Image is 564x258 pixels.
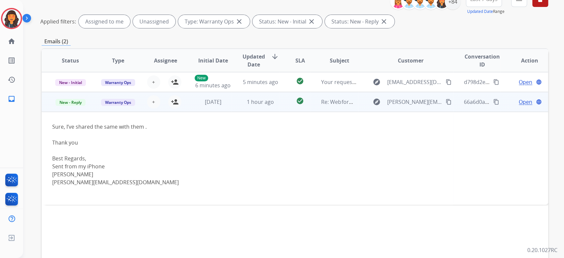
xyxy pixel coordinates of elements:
[271,53,279,61] mat-icon: arrow_downward
[101,79,135,86] span: Warranty Ops
[464,53,500,68] span: Conversation ID
[446,79,452,85] mat-icon: content_copy
[40,18,76,25] p: Applied filters:
[2,9,21,28] img: avatar
[464,78,562,86] span: d798d2e4-17dc-45ff-a568-d8041c3fc96e
[55,79,86,86] span: New - Initial
[325,15,395,28] div: Status: New - Reply
[8,95,16,103] mat-icon: inbox
[536,79,542,85] mat-icon: language
[62,57,79,64] span: Status
[195,75,208,81] p: New
[398,57,424,64] span: Customer
[152,98,155,106] span: +
[52,170,442,178] div: [PERSON_NAME]
[52,154,442,162] div: Best Regards,
[252,15,322,28] div: Status: New - Initial
[387,98,442,106] span: [PERSON_NAME][EMAIL_ADDRESS][DOMAIN_NAME]
[296,97,304,105] mat-icon: check_circle
[178,15,250,28] div: Type: Warranty Ops
[380,18,388,25] mat-icon: close
[8,57,16,64] mat-icon: list_alt
[8,37,16,45] mat-icon: home
[527,246,557,254] p: 0.20.1027RC
[501,49,548,72] th: Action
[112,57,124,64] span: Type
[387,78,442,86] span: [EMAIL_ADDRESS][DOMAIN_NAME]
[321,98,521,106] span: Re: Webform from [PERSON_NAME][EMAIL_ADDRESS][DOMAIN_NAME] on [DATE]
[56,99,86,106] span: New - Reply
[467,9,493,14] button: Updated Date
[296,77,304,85] mat-icon: check_circle
[493,99,499,105] mat-icon: content_copy
[8,76,16,84] mat-icon: history
[171,78,179,86] mat-icon: person_add
[242,53,266,68] span: Updated Date
[52,147,442,194] div: Sent from my iPhone
[79,15,130,28] div: Assigned to me
[52,139,442,194] div: Thank you
[493,79,499,85] mat-icon: content_copy
[52,123,442,194] div: Sure, I’ve shared the same with them .
[205,98,221,106] span: [DATE]
[154,57,177,64] span: Assignee
[243,78,278,86] span: 5 minutes ago
[152,78,155,86] span: +
[330,57,349,64] span: Subject
[446,99,452,105] mat-icon: content_copy
[308,18,316,25] mat-icon: close
[373,78,381,86] mat-icon: explore
[52,178,442,194] div: [PERSON_NAME][EMAIL_ADDRESS][DOMAIN_NAME]
[247,98,274,106] span: 1 hour ago
[171,98,179,106] mat-icon: person_add
[198,57,228,64] span: Initial Date
[235,18,243,25] mat-icon: close
[195,82,231,89] span: 6 minutes ago
[42,37,71,46] p: Emails (2)
[467,9,505,14] span: Range
[536,99,542,105] mat-icon: language
[519,78,532,86] span: Open
[373,98,381,106] mat-icon: explore
[101,99,135,106] span: Warranty Ops
[133,15,175,28] div: Unassigned
[147,75,160,89] button: +
[147,95,160,108] button: +
[295,57,305,64] span: SLA
[519,98,532,106] span: Open
[321,78,415,86] span: Your requested Mattress Firm receipt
